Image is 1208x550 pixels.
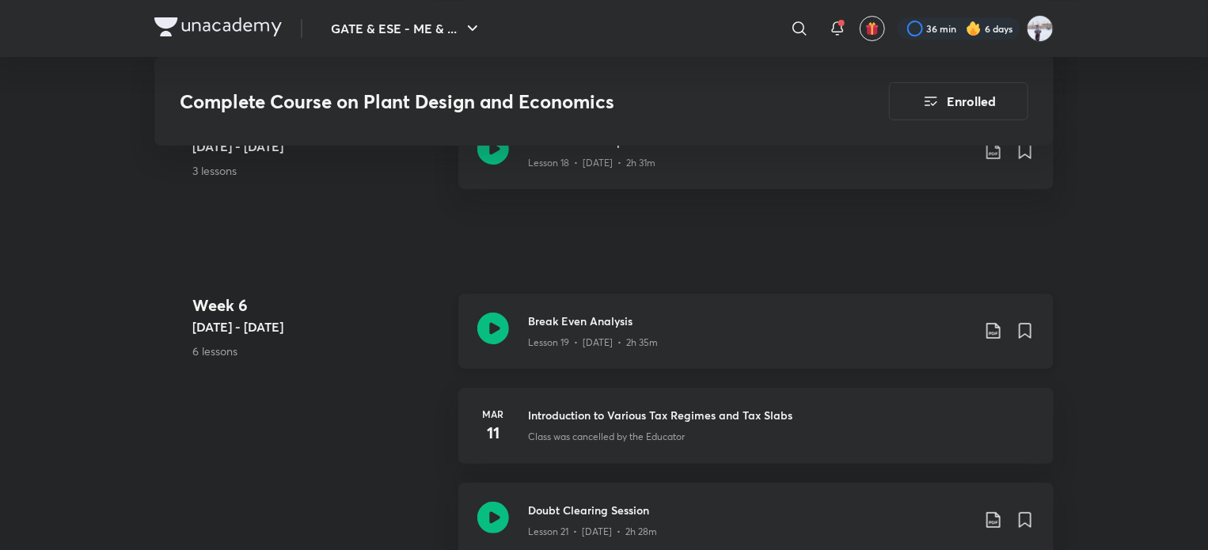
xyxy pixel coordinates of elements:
a: Introduction to OptimizationLesson 18 • [DATE] • 2h 31m [458,114,1054,208]
h3: Introduction to Various Tax Regimes and Tax Slabs [528,407,1035,423]
p: Lesson 21 • [DATE] • 2h 28m [528,525,657,539]
img: avatar [865,21,879,36]
a: Mar11Introduction to Various Tax Regimes and Tax SlabsClass was cancelled by the Educator [458,388,1054,483]
h3: Break Even Analysis [528,313,971,329]
img: streak [966,21,982,36]
h4: Week 6 [192,294,446,317]
p: Lesson 19 • [DATE] • 2h 35m [528,336,658,350]
p: 6 lessons [192,343,446,359]
img: Nikhil [1027,15,1054,42]
p: Lesson 18 • [DATE] • 2h 31m [528,156,655,170]
button: GATE & ESE - ME & ... [321,13,492,44]
button: avatar [860,16,885,41]
p: 3 lessons [192,162,446,179]
button: Enrolled [889,82,1028,120]
a: Break Even AnalysisLesson 19 • [DATE] • 2h 35m [458,294,1054,388]
h6: Mar [477,407,509,421]
h3: Doubt Clearing Session [528,502,971,518]
p: Class was cancelled by the Educator [528,430,685,444]
img: Company Logo [154,17,282,36]
h5: [DATE] - [DATE] [192,137,446,156]
h3: Complete Course on Plant Design and Economics [180,90,800,113]
h5: [DATE] - [DATE] [192,317,446,336]
a: Company Logo [154,17,282,40]
h4: 11 [477,421,509,445]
